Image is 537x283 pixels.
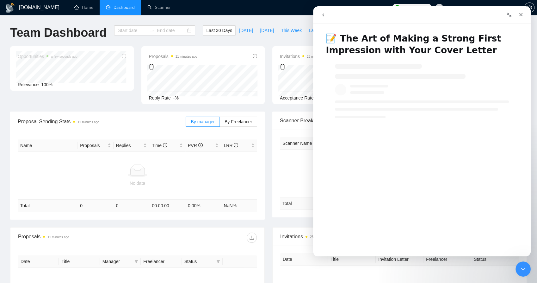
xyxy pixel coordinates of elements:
[188,143,203,148] span: PVR
[305,25,333,35] button: Last Week
[114,5,135,10] span: Dashboard
[328,253,376,266] th: Title
[198,143,203,147] span: info-circle
[114,139,150,152] th: Replies
[309,27,330,34] span: Last Week
[102,258,132,265] span: Manager
[422,4,429,11] span: 173
[260,27,274,34] span: [DATE]
[141,255,182,268] th: Freelancer
[18,118,186,125] span: Proposal Sending Stats
[163,143,167,147] span: info-circle
[114,200,150,212] td: 0
[282,141,312,146] span: Scanner Name
[18,255,59,268] th: Date
[149,200,185,212] td: 00:00:00
[149,28,154,33] span: to
[215,257,221,266] span: filter
[100,255,141,268] th: Manager
[116,142,142,149] span: Replies
[310,235,331,239] time: 26 minutes ago
[77,200,114,212] td: 0
[247,233,257,243] button: download
[471,253,519,266] th: Status
[313,6,531,256] iframe: Intercom live chat
[515,261,531,277] iframe: Intercom live chat
[280,53,328,60] span: Invitations
[106,5,110,10] span: dashboard
[206,27,232,34] span: Last 30 Days
[134,260,138,263] span: filter
[221,200,257,212] td: NaN %
[10,25,107,40] h1: Team Dashboard
[118,27,147,34] input: Start date
[281,27,302,34] span: This Week
[280,95,314,100] span: Acceptance Rate
[280,117,519,125] span: Scanner Breakdown
[524,5,534,10] a: setting
[176,55,197,58] time: 11 minutes ago
[253,54,257,58] span: info-circle
[216,260,220,263] span: filter
[147,5,171,10] a: searchScanner
[47,235,69,239] time: 11 minutes ago
[402,4,421,11] span: Connects:
[149,95,171,100] span: Reply Rate
[173,95,179,100] span: -%
[77,120,99,124] time: 11 minutes ago
[18,139,77,152] th: Name
[185,200,221,212] td: 0.00 %
[149,61,197,73] div: 0
[74,5,93,10] a: homeHome
[307,55,328,58] time: 26 minutes ago
[280,253,328,266] th: Date
[256,25,277,35] button: [DATE]
[277,25,305,35] button: This Week
[280,197,335,209] td: Total
[77,139,114,152] th: Proposals
[157,27,186,34] input: End date
[524,3,534,13] button: setting
[376,253,423,266] th: Invitation Letter
[395,5,400,10] img: upwork-logo.png
[152,143,167,148] span: Time
[5,3,15,13] img: logo
[282,177,517,184] div: No data
[234,143,238,147] span: info-circle
[149,28,154,33] span: swap-right
[224,143,238,148] span: LRR
[203,25,236,35] button: Last 30 Days
[191,119,214,124] span: By manager
[236,25,256,35] button: [DATE]
[41,82,52,87] span: 100%
[20,180,255,187] div: No data
[80,142,106,149] span: Proposals
[280,233,519,241] span: Invitations
[133,257,139,266] span: filter
[247,235,256,240] span: download
[280,61,328,73] div: 0
[239,27,253,34] span: [DATE]
[59,255,100,268] th: Title
[437,5,441,10] span: user
[18,233,138,243] div: Proposals
[18,200,77,212] td: Total
[184,258,214,265] span: Status
[525,5,534,10] span: setting
[423,253,471,266] th: Freelancer
[149,53,197,60] span: Proposals
[225,119,252,124] span: By Freelancer
[18,82,39,87] span: Relevance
